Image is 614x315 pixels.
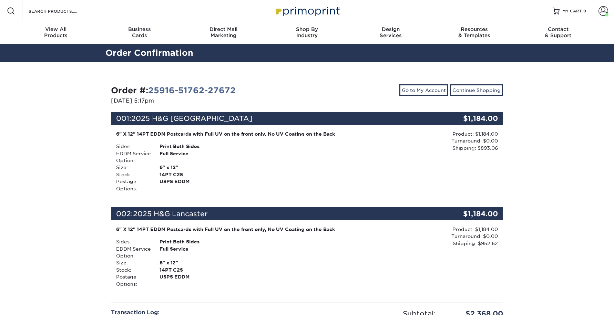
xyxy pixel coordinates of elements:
[111,207,438,220] div: 002:
[154,259,242,266] div: 6" x 12"
[372,130,498,151] div: Product: $1,184.00 Turnaround: $0.00 Shipping: $893.06
[98,26,182,32] span: Business
[100,47,514,60] h2: Order Confirmation
[349,26,432,39] div: Services
[399,84,448,96] a: Go to My Account
[516,26,600,32] span: Contact
[182,22,265,44] a: Direct MailMarketing
[111,266,154,273] div: Stock:
[154,150,242,164] div: Full Service
[265,26,349,39] div: Industry
[432,26,516,39] div: & Templates
[14,26,98,32] span: View All
[154,238,242,245] div: Print Both Sides
[265,22,349,44] a: Shop ByIndustry
[182,26,265,32] span: Direct Mail
[28,7,95,15] input: SEARCH PRODUCTS.....
[111,85,236,95] strong: Order #:
[154,171,242,178] div: 14PT C2S
[562,8,582,14] span: MY CART
[133,210,208,218] span: 2025 H&G Lancaster
[154,143,242,150] div: Print Both Sides
[116,130,367,137] div: 6" X 12" 14PT EDDM Postcards with Full UV on the front only, No UV Coating on the Back
[111,97,302,105] p: [DATE] 5:17pm
[372,226,498,247] div: Product: $1,184.00 Turnaround: $0.00 Shipping: $952.62
[182,26,265,39] div: Marketing
[111,178,154,192] div: Postage Options:
[111,164,154,171] div: Size:
[116,226,367,233] div: 6" X 12" 14PT EDDM Postcards with Full UV on the front only, No UV Coating on the Back
[111,171,154,178] div: Stock:
[154,266,242,273] div: 14PT C2S
[98,26,182,39] div: Cards
[349,26,432,32] span: Design
[154,178,242,192] div: USPS EDDM
[450,84,503,96] a: Continue Shopping
[111,273,154,287] div: Postage Options:
[131,114,252,123] span: 2025 H&G [GEOGRAPHIC_DATA]
[516,22,600,44] a: Contact& Support
[111,112,438,125] div: 001:
[583,9,586,13] span: 0
[14,26,98,39] div: Products
[111,259,154,266] div: Size:
[111,143,154,150] div: Sides:
[154,245,242,260] div: Full Service
[148,85,236,95] a: 25916-51762-27672
[154,164,242,171] div: 6" x 12"
[432,26,516,32] span: Resources
[349,22,432,44] a: DesignServices
[98,22,182,44] a: BusinessCards
[14,22,98,44] a: View AllProducts
[432,22,516,44] a: Resources& Templates
[438,207,503,220] div: $1,184.00
[111,245,154,260] div: EDDM Service Option:
[438,112,503,125] div: $1,184.00
[265,26,349,32] span: Shop By
[273,3,341,18] img: Primoprint
[111,238,154,245] div: Sides:
[516,26,600,39] div: & Support
[154,273,242,287] div: USPS EDDM
[111,150,154,164] div: EDDM Service Option:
